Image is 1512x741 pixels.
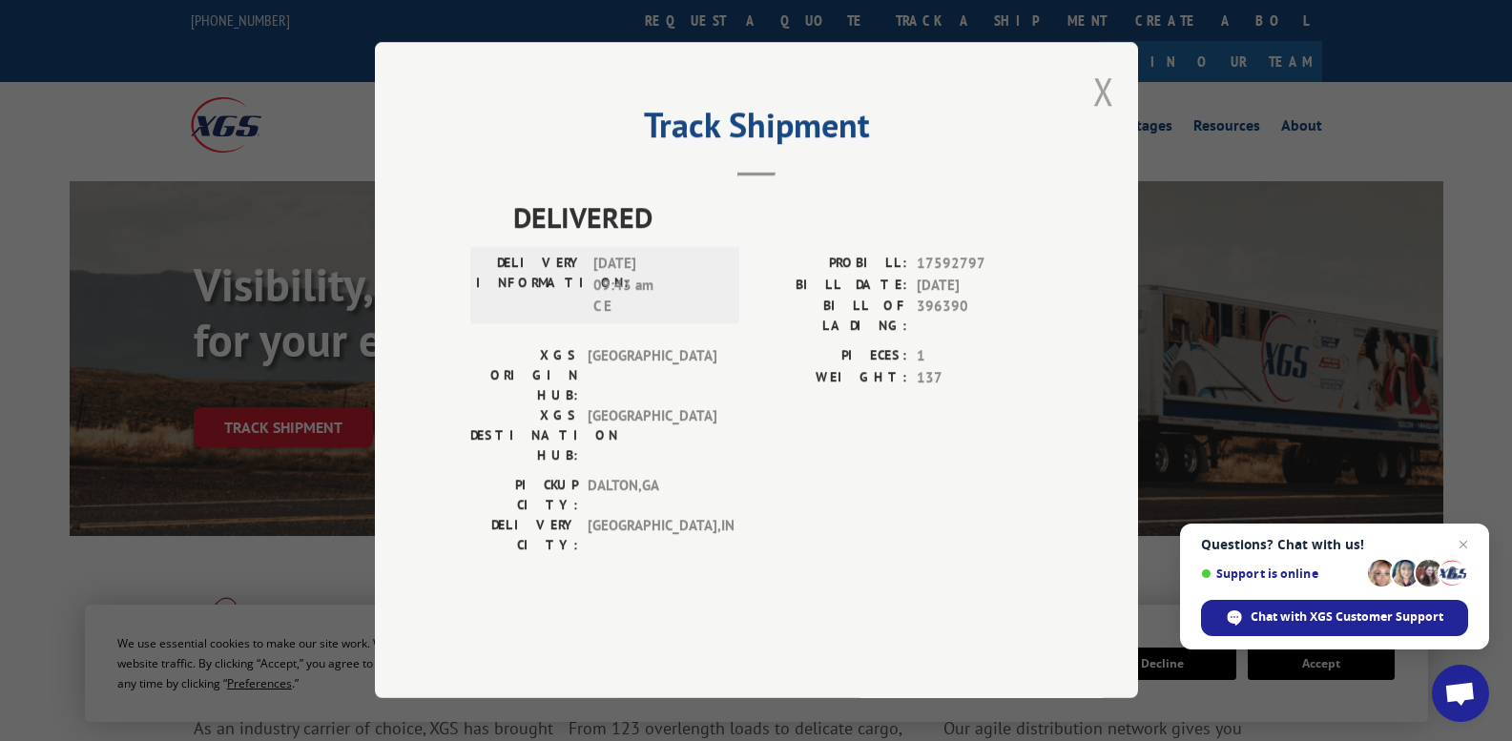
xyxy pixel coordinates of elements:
[470,112,1043,148] h2: Track Shipment
[470,476,578,516] label: PICKUP CITY:
[1201,537,1468,552] span: Questions? Chat with us!
[513,196,1043,239] span: DELIVERED
[1251,608,1443,626] span: Chat with XGS Customer Support
[917,275,1043,297] span: [DATE]
[917,346,1043,368] span: 1
[1452,533,1475,556] span: Close chat
[470,346,578,406] label: XGS ORIGIN HUB:
[1432,665,1489,722] div: Open chat
[470,406,578,466] label: XGS DESTINATION HUB:
[588,346,716,406] span: [GEOGRAPHIC_DATA]
[1201,600,1468,636] div: Chat with XGS Customer Support
[470,516,578,556] label: DELIVERY CITY:
[756,297,907,337] label: BILL OF LADING:
[917,254,1043,276] span: 17592797
[593,254,722,319] span: [DATE] 09:43 am C E
[1201,566,1361,581] span: Support is online
[917,367,1043,389] span: 137
[588,406,716,466] span: [GEOGRAPHIC_DATA]
[1093,66,1114,116] button: Close modal
[476,254,584,319] label: DELIVERY INFORMATION:
[917,297,1043,337] span: 396390
[588,516,716,556] span: [GEOGRAPHIC_DATA] , IN
[756,254,907,276] label: PROBILL:
[588,476,716,516] span: DALTON , GA
[756,275,907,297] label: BILL DATE:
[756,346,907,368] label: PIECES:
[756,367,907,389] label: WEIGHT:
